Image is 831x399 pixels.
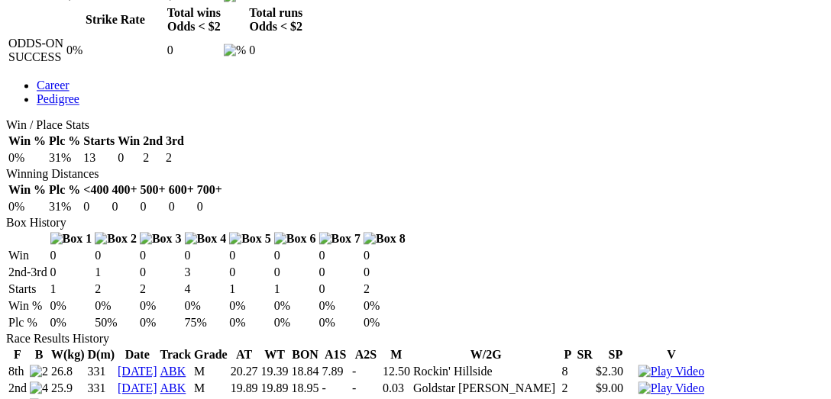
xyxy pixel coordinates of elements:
img: 4 [30,381,48,395]
td: 0% [318,315,362,330]
td: Plc % [8,315,48,330]
img: Box 5 [229,232,271,246]
td: 3 [184,265,228,280]
td: 2 [561,381,575,396]
td: 8 [561,364,575,379]
td: 13 [82,150,115,166]
td: 1 [273,282,317,297]
td: 0 [248,36,303,65]
td: ODDS-ON SUCCESS [8,36,64,65]
th: Date [117,347,158,362]
img: Box 4 [185,232,227,246]
img: Box 8 [364,232,406,246]
td: 0% [139,298,183,314]
th: Track [160,347,192,362]
td: 0 [228,248,272,263]
th: W(kg) [50,347,86,362]
td: 0% [228,298,272,314]
th: P [561,347,575,362]
td: 26.8 [50,364,86,379]
div: Winning Distances [6,167,825,181]
img: % [224,43,246,57]
td: 331 [87,364,116,379]
td: 19.89 [230,381,259,396]
td: 0 [168,199,195,214]
th: Win % [8,134,47,149]
div: Box History [6,216,825,230]
td: 18.84 [291,364,320,379]
a: ABK [160,365,186,378]
td: 75% [184,315,228,330]
td: 2 [363,282,406,297]
td: - [322,381,350,396]
th: WT [260,347,289,362]
th: Win [117,134,141,149]
td: 0 [50,248,93,263]
td: 0% [94,298,137,314]
a: Pedigree [37,92,79,105]
td: 0 [196,199,223,214]
td: 0 [318,265,362,280]
th: 3rd [165,134,185,149]
td: 0% [139,315,183,330]
td: 1 [50,282,93,297]
td: 0 [273,265,317,280]
th: Plc % [48,182,81,198]
th: M [382,347,411,362]
img: Box 2 [95,232,137,246]
td: 1 [228,282,272,297]
th: BON [291,347,320,362]
th: Grade [193,347,228,362]
td: 0 [228,265,272,280]
td: 2nd [8,381,27,396]
td: 0 [167,36,221,65]
td: 2 [139,282,183,297]
img: Play Video [639,365,704,378]
th: AT [230,347,259,362]
div: Win / Place Stats [6,118,825,132]
img: Box 6 [274,232,316,246]
img: Box 7 [319,232,361,246]
td: 4 [184,282,228,297]
div: Race Results History [6,332,825,346]
td: - [351,381,380,396]
td: 18.95 [291,381,320,396]
td: 0% [184,298,228,314]
a: [DATE] [118,365,157,378]
th: <400 [82,182,109,198]
td: 2nd-3rd [8,265,48,280]
th: Total wins Odds < $2 [167,5,221,34]
td: M [193,381,228,396]
td: - [351,364,380,379]
td: 0% [318,298,362,314]
img: Play Video [639,381,704,395]
td: Goldstar [PERSON_NAME] [412,381,560,396]
td: 0% [273,298,317,314]
th: V [638,347,705,362]
th: 2nd [142,134,163,149]
td: Win % [8,298,48,314]
td: 0 [112,199,138,214]
td: 0 [94,248,137,263]
td: 2 [142,150,163,166]
a: Career [37,79,70,92]
td: 0% [363,298,406,314]
td: 0 [363,248,406,263]
td: 20.27 [230,364,259,379]
th: SR [577,347,593,362]
th: SP [595,347,636,362]
td: 31% [48,150,81,166]
td: $2.30 [595,364,636,379]
td: 7.89 [322,364,350,379]
td: 2 [165,150,185,166]
td: M [193,364,228,379]
img: Box 1 [50,232,92,246]
td: 0% [8,199,47,214]
img: Box 3 [140,232,182,246]
th: 600+ [168,182,195,198]
td: 0% [228,315,272,330]
th: Win % [8,182,47,198]
th: Starts [82,134,115,149]
td: Rockin' Hillside [412,364,560,379]
a: View replay [639,381,704,394]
